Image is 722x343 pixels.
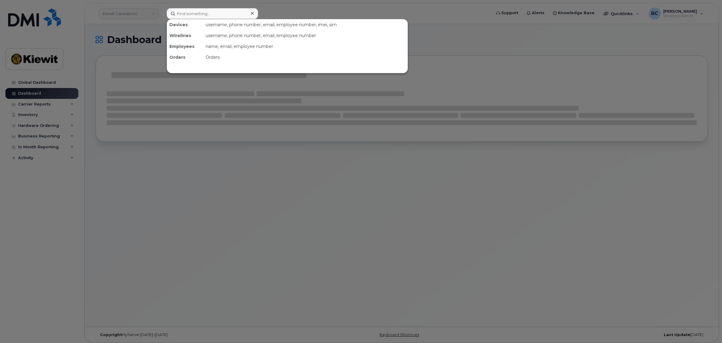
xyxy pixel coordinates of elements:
[203,19,408,30] div: username, phone number, email, employee number, imei, sim
[167,41,203,52] div: Employees
[167,30,203,41] div: Wirelines
[203,41,408,52] div: name, email, employee number
[167,52,203,63] div: Orders
[203,30,408,41] div: username, phone number, email, employee number
[203,52,408,63] div: Orders
[167,19,203,30] div: Devices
